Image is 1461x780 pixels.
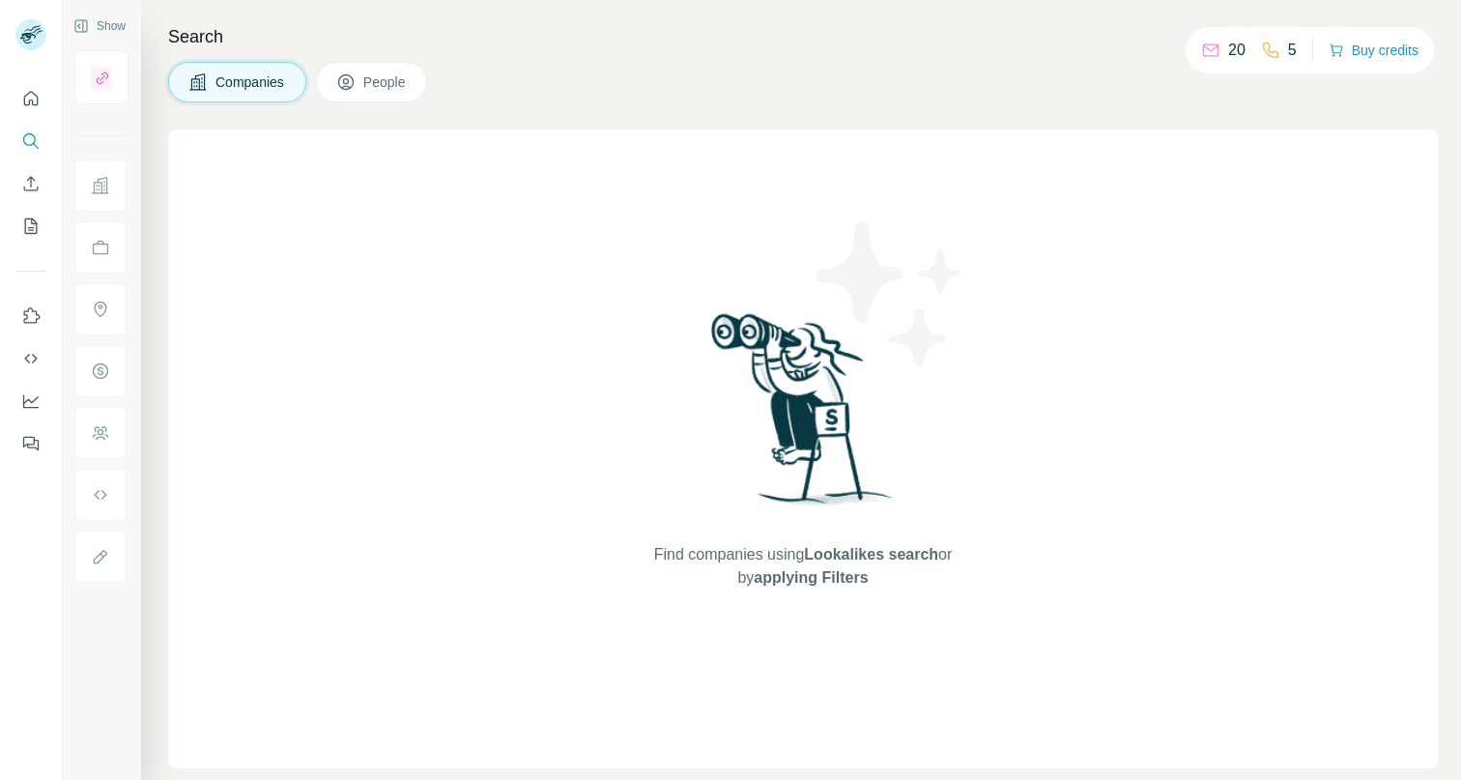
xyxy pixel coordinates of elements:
span: Companies [215,72,286,92]
button: Buy credits [1329,37,1418,64]
p: 5 [1288,39,1297,62]
button: Feedback [15,426,46,461]
button: Search [15,124,46,159]
img: Surfe Illustration - Woman searching with binoculars [702,308,903,524]
button: Use Surfe API [15,341,46,376]
button: Use Surfe on LinkedIn [15,299,46,333]
span: Find companies using or by [648,543,958,590]
button: Quick start [15,81,46,116]
span: People [363,72,408,92]
span: applying Filters [754,569,868,586]
button: My lists [15,209,46,244]
span: Lookalikes search [804,546,938,563]
h4: Search [168,23,1438,50]
button: Show [60,12,139,41]
button: Enrich CSV [15,166,46,201]
img: Surfe Illustration - Stars [803,207,977,381]
button: Dashboard [15,384,46,419]
p: 20 [1228,39,1246,62]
